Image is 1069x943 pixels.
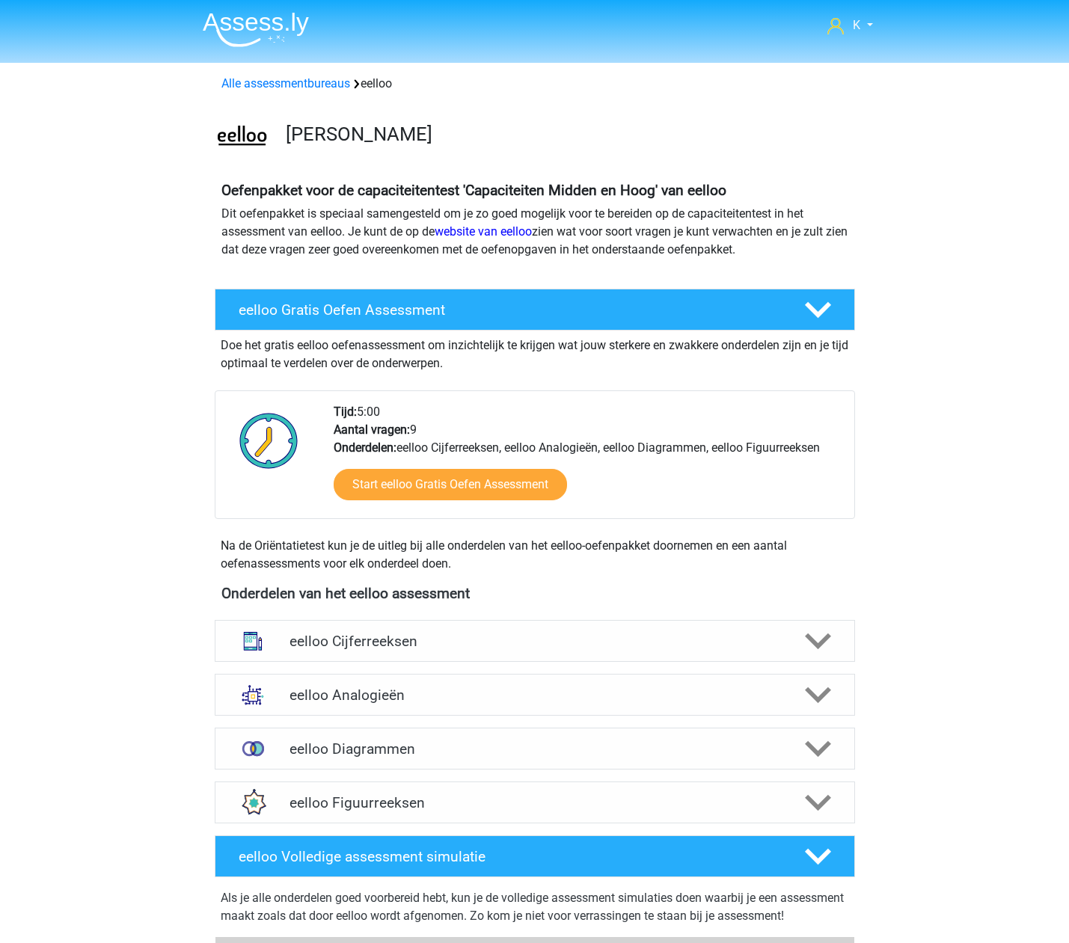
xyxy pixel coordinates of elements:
[209,674,861,716] a: analogieen eelloo Analogieën
[334,405,357,419] b: Tijd:
[209,835,861,877] a: eelloo Volledige assessment simulatie
[334,469,567,500] a: Start eelloo Gratis Oefen Assessment
[435,224,532,239] a: website van eelloo
[233,675,272,714] img: analogieen
[233,621,272,660] img: cijferreeksen
[853,18,860,32] span: K
[290,633,779,650] h4: eelloo Cijferreeksen
[322,403,854,518] div: 5:00 9 eelloo Cijferreeksen, eelloo Analogieën, eelloo Diagrammen, eelloo Figuurreeksen
[233,783,272,822] img: figuurreeksen
[221,182,726,199] b: Oefenpakket voor de capaciteitentest 'Capaciteiten Midden en Hoog' van eelloo
[290,686,779,704] h4: eelloo Analogieën
[290,740,779,758] h4: eelloo Diagrammen
[821,16,878,34] a: K
[290,794,779,811] h4: eelloo Figuurreeksen
[221,76,350,90] a: Alle assessmentbureaus
[334,440,396,455] b: Onderdelen:
[203,12,309,47] img: Assessly
[221,585,848,602] h4: Onderdelen van het eelloo assessment
[221,889,849,931] div: Als je alle onderdelen goed voorbereid hebt, kun je de volledige assessment simulaties doen waarb...
[221,205,848,259] p: Dit oefenpakket is speciaal samengesteld om je zo goed mogelijk voor te bereiden op de capaciteit...
[239,848,780,865] h4: eelloo Volledige assessment simulatie
[286,123,843,146] h3: [PERSON_NAME]
[209,620,861,662] a: cijferreeksen eelloo Cijferreeksen
[209,289,861,331] a: eelloo Gratis Oefen Assessment
[215,331,855,372] div: Doe het gratis eelloo oefenassessment om inzichtelijk te krijgen wat jouw sterkere en zwakkere on...
[233,729,272,768] img: venn diagrammen
[215,111,269,164] img: eelloo.png
[209,728,861,770] a: venn diagrammen eelloo Diagrammen
[215,75,854,93] div: eelloo
[231,403,307,478] img: Klok
[334,423,410,437] b: Aantal vragen:
[209,781,861,823] a: figuurreeksen eelloo Figuurreeksen
[215,537,855,573] div: Na de Oriëntatietest kun je de uitleg bij alle onderdelen van het eelloo-oefenpakket doornemen en...
[239,301,780,319] h4: eelloo Gratis Oefen Assessment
